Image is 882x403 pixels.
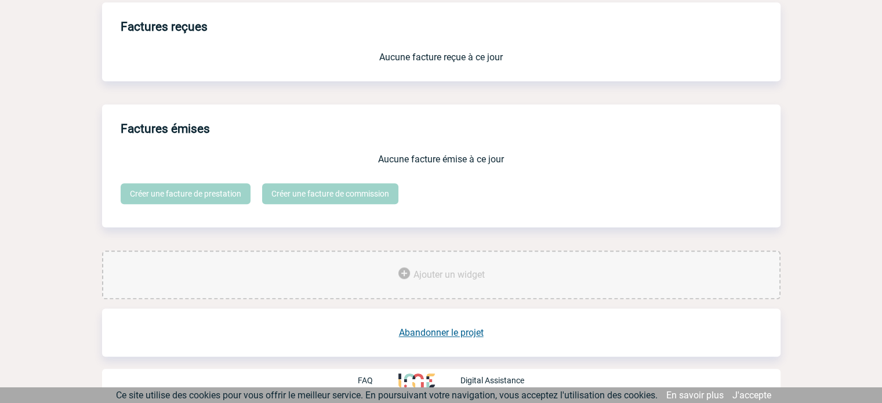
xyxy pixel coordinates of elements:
[358,376,373,385] p: FAQ
[413,269,485,280] span: Ajouter un widget
[121,52,762,63] p: Aucune facture reçue à ce jour
[399,327,484,338] a: Abandonner le projet
[358,375,398,386] a: FAQ
[121,12,781,42] h3: Factures reçues
[398,373,434,387] img: http://www.idealmeetingsevents.fr/
[666,390,724,401] a: En savoir plus
[121,114,781,144] h3: Factures émises
[460,376,524,385] p: Digital Assistance
[262,183,398,204] a: Créer une facture de commission
[116,390,658,401] span: Ce site utilise des cookies pour vous offrir le meilleur service. En poursuivant votre navigation...
[121,154,762,165] p: Aucune facture émise à ce jour
[732,390,771,401] a: J'accepte
[121,183,251,204] a: Créer une facture de prestation
[102,250,781,299] div: Ajouter des outils d'aide à la gestion de votre événement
